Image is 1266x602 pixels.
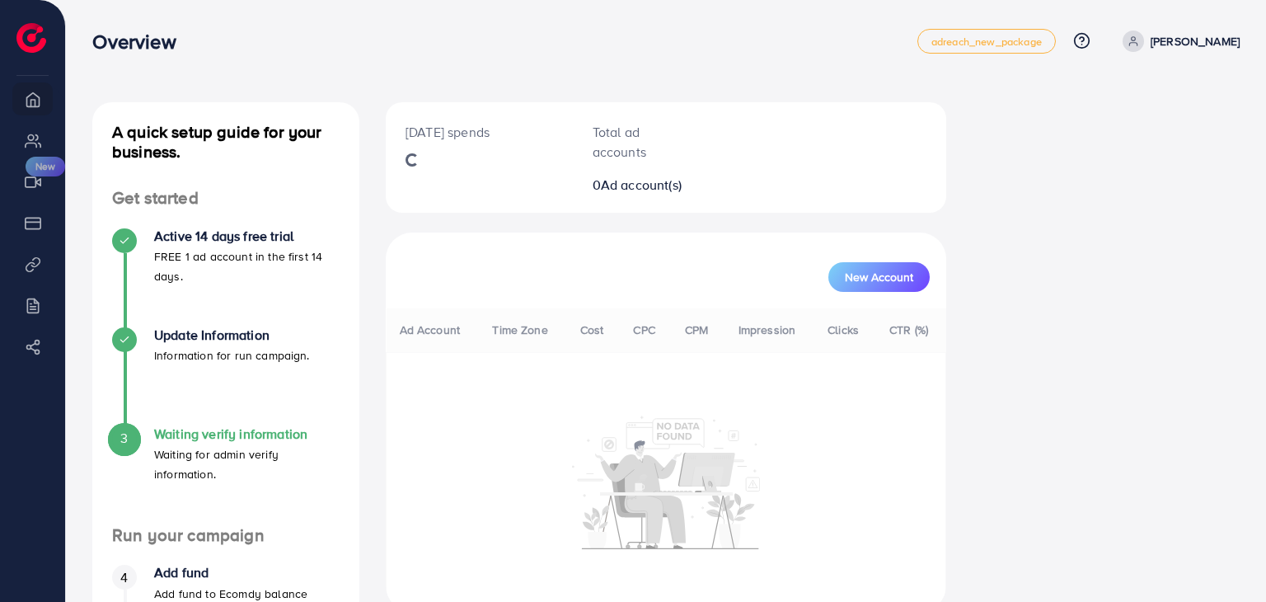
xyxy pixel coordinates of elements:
[917,29,1056,54] a: adreach_new_package
[92,228,359,327] li: Active 14 days free trial
[931,36,1042,47] span: adreach_new_package
[154,426,340,442] h4: Waiting verify information
[120,429,128,448] span: 3
[845,271,913,283] span: New Account
[154,346,310,365] p: Information for run campaign.
[92,188,359,209] h4: Get started
[406,122,553,142] p: [DATE] spends
[92,327,359,426] li: Update Information
[1116,31,1240,52] a: [PERSON_NAME]
[828,262,930,292] button: New Account
[593,122,693,162] p: Total ad accounts
[601,176,682,194] span: Ad account(s)
[120,568,128,587] span: 4
[1151,31,1240,51] p: [PERSON_NAME]
[593,177,693,193] h2: 0
[154,327,310,343] h4: Update Information
[92,525,359,546] h4: Run your campaign
[92,30,189,54] h3: Overview
[154,565,307,581] h4: Add fund
[154,247,340,286] p: FREE 1 ad account in the first 14 days.
[92,122,359,162] h4: A quick setup guide for your business.
[154,444,340,484] p: Waiting for admin verify information.
[16,23,46,53] img: logo
[154,228,340,244] h4: Active 14 days free trial
[92,426,359,525] li: Waiting verify information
